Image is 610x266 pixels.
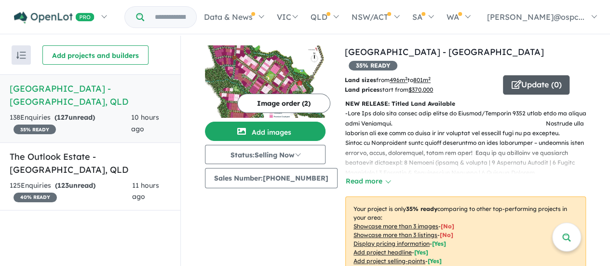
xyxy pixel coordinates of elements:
span: [ No ] [440,231,453,238]
input: Try estate name, suburb, builder or developer [146,7,194,28]
u: Showcase more than 3 images [353,223,438,230]
div: 138 Enquir ies [10,112,131,135]
button: Add projects and builders [42,45,149,65]
p: from [345,75,496,85]
u: Showcase more than 3 listings [353,231,437,238]
h5: [GEOGRAPHIC_DATA] - [GEOGRAPHIC_DATA] , QLD [10,82,171,108]
img: Openlot PRO Logo White [14,12,95,24]
u: Add project headline [353,249,412,256]
strong: ( unread) [55,181,95,190]
sup: 2 [428,76,431,81]
a: [GEOGRAPHIC_DATA] - [GEOGRAPHIC_DATA] [345,46,544,57]
span: 35 % READY [14,125,56,134]
p: start from [345,85,496,95]
button: Read more [345,176,391,187]
u: Add project selling-points [353,257,425,265]
span: [ No ] [441,223,454,230]
span: [ Yes ] [432,240,446,247]
span: to [407,76,431,84]
button: Status:Selling Now [205,145,325,164]
span: [ Yes ] [428,257,442,265]
span: [PERSON_NAME]@ospc... [487,12,584,22]
img: sort.svg [16,52,26,59]
h5: The Outlook Estate - [GEOGRAPHIC_DATA] , QLD [10,150,171,176]
span: 11 hours ago [132,181,159,201]
button: Image order (2) [237,94,330,113]
u: $ 370,000 [408,86,433,93]
span: 127 [57,113,68,122]
img: Cherrybrook Estate - Bentley Park [205,45,325,118]
span: 10 hours ago [131,113,159,133]
u: 496 m [390,76,407,84]
div: 125 Enquir ies [10,180,132,203]
span: [ Yes ] [414,249,428,256]
strong: ( unread) [54,113,95,122]
sup: 2 [405,76,407,81]
p: NEW RELEASE: Titled Land Available [345,99,586,109]
button: Update (0) [503,75,569,95]
span: 40 % READY [14,193,57,202]
u: 801 m [413,76,431,84]
b: Land sizes [345,76,376,84]
button: Sales Number:[PHONE_NUMBER] [205,168,338,188]
b: Land prices [345,86,380,93]
u: Display pricing information [353,240,430,247]
button: Add images [205,122,325,141]
span: 35 % READY [349,61,397,70]
b: 35 % ready [406,205,437,212]
span: 123 [57,181,69,190]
